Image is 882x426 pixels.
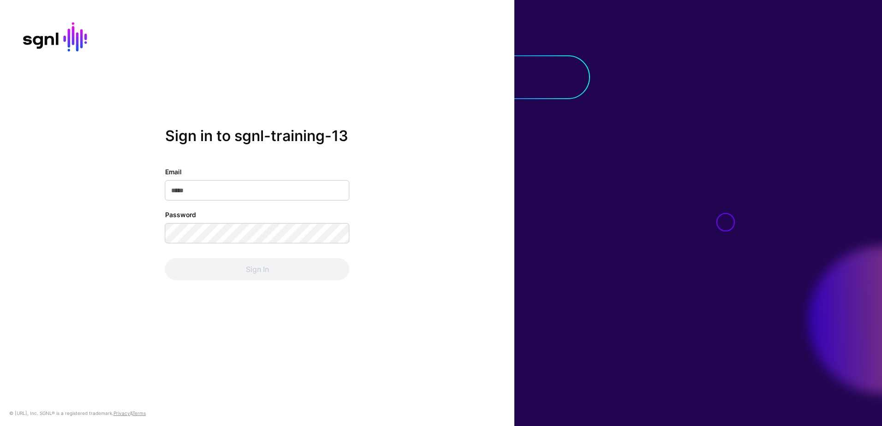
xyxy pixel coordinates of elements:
[165,210,196,219] label: Password
[113,410,130,416] a: Privacy
[9,409,146,417] div: © [URL], Inc. SGNL® is a registered trademark. &
[165,167,182,177] label: Email
[165,127,350,145] h2: Sign in to sgnl-training-13
[132,410,146,416] a: Terms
